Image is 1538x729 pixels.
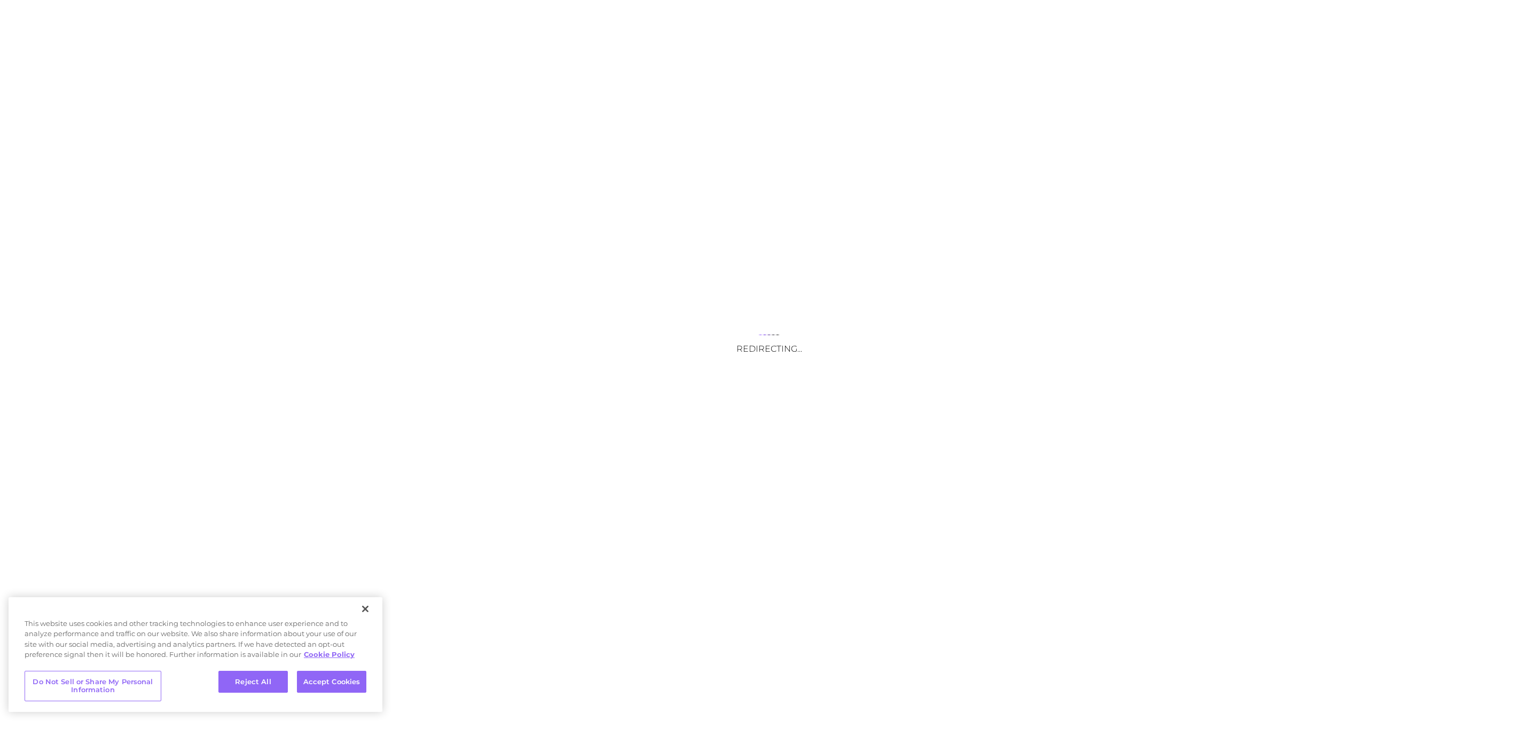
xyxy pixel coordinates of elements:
button: Reject All [218,671,288,693]
div: Privacy [9,597,382,712]
a: More information about your privacy, opens in a new tab [304,650,355,659]
button: Close [354,597,377,621]
button: Do Not Sell or Share My Personal Information [25,671,161,701]
h3: Redirecting... [662,344,876,354]
div: This website uses cookies and other tracking technologies to enhance user experience and to analy... [9,619,382,665]
div: Cookie banner [9,597,382,712]
button: Accept Cookies [297,671,366,693]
